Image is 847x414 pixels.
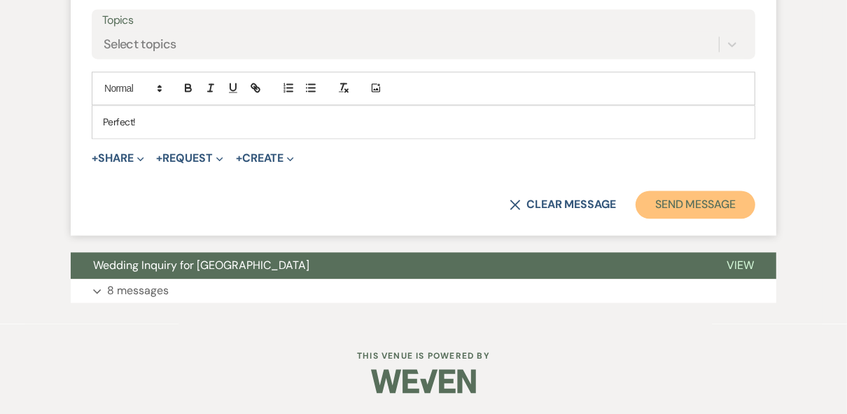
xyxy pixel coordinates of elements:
[92,153,144,164] button: Share
[157,153,223,164] button: Request
[636,191,755,219] button: Send Message
[93,258,309,272] span: Wedding Inquiry for [GEOGRAPHIC_DATA]
[236,153,294,164] button: Create
[103,114,744,130] p: Perfect!
[107,282,169,300] p: 8 messages
[510,199,616,210] button: Clear message
[71,252,704,279] button: Wedding Inquiry for [GEOGRAPHIC_DATA]
[727,258,754,272] span: View
[704,252,776,279] button: View
[371,357,476,406] img: Weven Logo
[71,279,776,303] button: 8 messages
[236,153,242,164] span: +
[102,11,745,31] label: Topics
[92,153,98,164] span: +
[157,153,163,164] span: +
[104,34,176,53] div: Select topics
